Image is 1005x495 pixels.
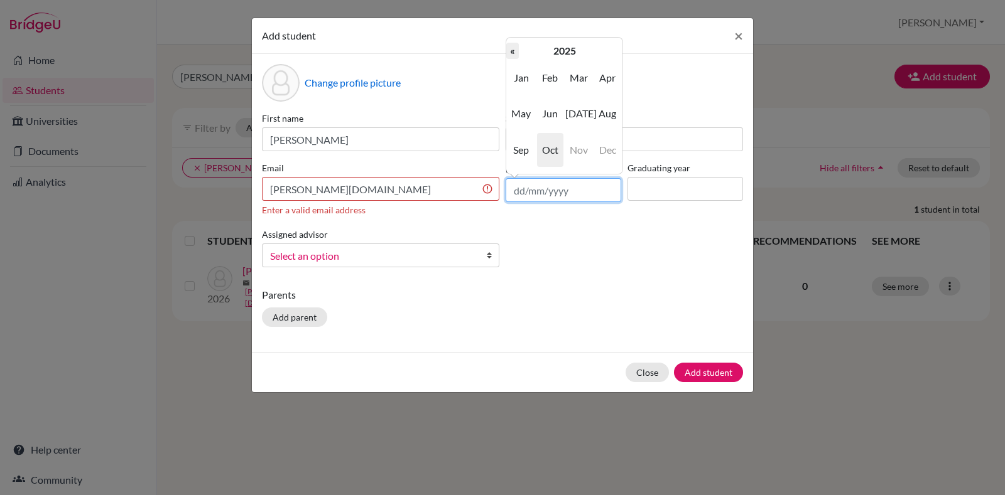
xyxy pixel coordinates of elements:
[262,228,328,241] label: Assigned advisor
[508,133,535,167] span: Sep
[262,64,300,102] div: Profile picture
[508,97,535,130] span: May
[262,203,499,216] div: Enter a valid email address
[519,43,610,59] th: 2025
[506,43,519,59] th: «
[565,97,592,130] span: [DATE]
[594,61,621,95] span: Apr
[594,97,621,130] span: Aug
[565,61,592,95] span: Mar
[537,133,563,167] span: Oct
[262,307,327,327] button: Add parent
[508,61,535,95] span: Jan
[537,61,563,95] span: Feb
[724,18,753,53] button: Close
[627,161,743,174] label: Graduating year
[270,248,475,264] span: Select an option
[506,178,621,202] input: dd/mm/yyyy
[262,112,499,125] label: First name
[565,133,592,167] span: Nov
[674,363,743,382] button: Add student
[262,161,499,174] label: Email
[626,363,669,382] button: Close
[262,287,743,302] p: Parents
[506,112,743,125] label: Surname
[537,97,563,130] span: Jun
[262,29,316,41] span: Add student
[734,26,743,45] span: ×
[594,133,621,167] span: Dec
